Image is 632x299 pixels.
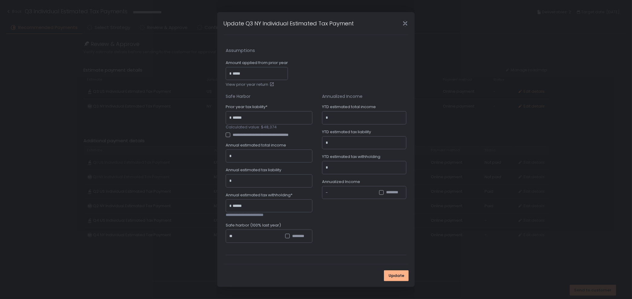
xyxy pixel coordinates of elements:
[322,93,406,99] div: Annualized Income
[322,104,376,110] span: YTD estimated total income
[226,167,281,173] span: Annual estimated tax liability
[226,143,286,148] span: Annual estimated total income
[226,223,281,228] span: Safe harbor (100% last year)
[395,20,415,27] div: Close
[384,270,409,281] button: Update
[326,190,328,196] div: -
[389,273,404,278] span: Update
[226,60,288,66] span: Amount applied from prior year
[223,19,354,27] h1: Update Q3 NY Individual Estimated Tax Payment
[226,82,276,87] a: View prior year return
[322,179,360,185] span: Annualized Income
[322,154,380,159] span: YTD estimated tax withholding
[226,93,312,99] div: Safe Harbor
[322,129,371,135] span: YTD estimated tax liability
[226,124,312,130] span: Calculated value: $48,374
[226,47,406,54] span: Assumptions
[226,192,292,198] span: Annual estimated tax withholding*
[226,104,267,110] span: Prior year tax liability*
